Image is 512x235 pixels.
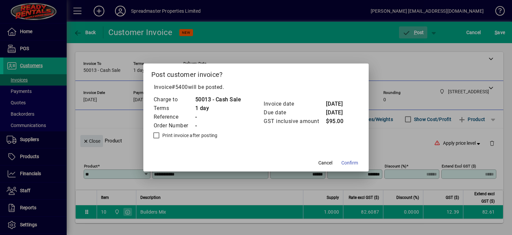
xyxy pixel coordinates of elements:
[195,121,241,130] td: -
[263,117,326,126] td: GST inclusive amount
[326,108,352,117] td: [DATE]
[153,121,195,130] td: Order Number
[341,159,358,166] span: Confirm
[161,132,218,139] label: Print invoice after posting
[263,100,326,108] td: Invoice date
[153,104,195,113] td: Terms
[326,117,352,126] td: $95.00
[151,83,361,91] p: Invoice will be posted .
[339,157,361,169] button: Confirm
[326,100,352,108] td: [DATE]
[315,157,336,169] button: Cancel
[195,95,241,104] td: 50013 - Cash Sale
[318,159,332,166] span: Cancel
[263,108,326,117] td: Due date
[153,95,195,104] td: Charge to
[153,113,195,121] td: Reference
[195,104,241,113] td: 1 day
[195,113,241,121] td: -
[172,84,188,90] span: #5400
[143,64,369,83] h2: Post customer invoice?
